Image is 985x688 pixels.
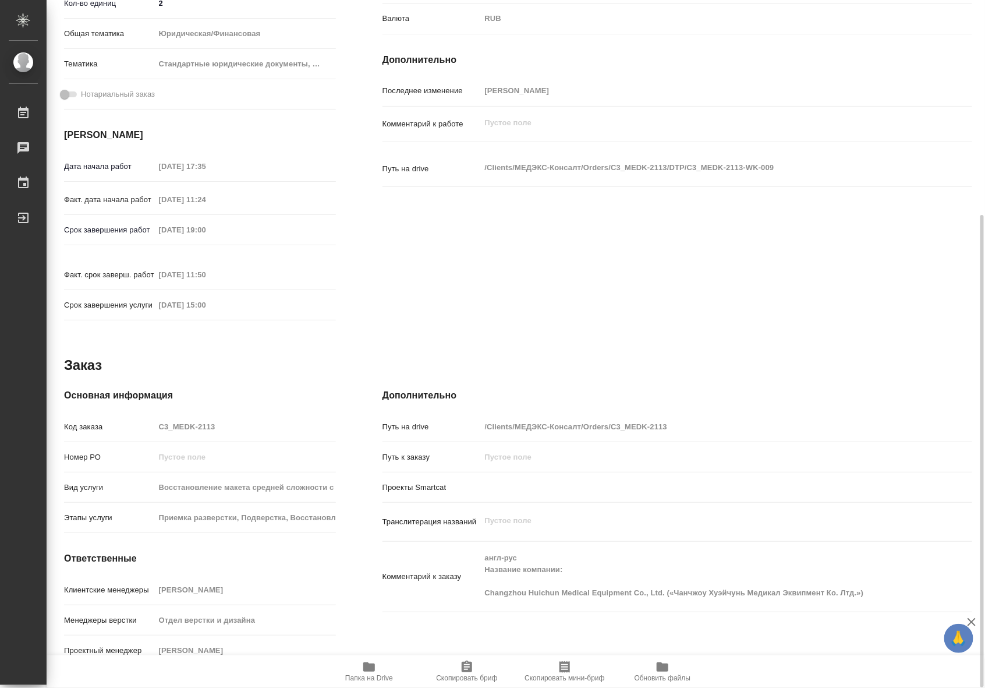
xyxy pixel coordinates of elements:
[481,449,923,465] input: Пустое поле
[382,53,972,67] h4: Дополнительно
[64,389,336,403] h4: Основная информация
[382,421,481,433] p: Путь на drive
[481,158,923,178] textarea: /Clients/МЕДЭКС-Консалт/Orders/C3_MEDK-2113/DTP/C3_MEDK-2113-WK-009
[155,642,336,659] input: Пустое поле
[635,674,691,682] span: Обновить файлы
[436,674,497,682] span: Скопировать бриф
[382,118,481,130] p: Комментарий к работе
[382,451,481,463] p: Путь к заказу
[516,655,614,688] button: Скопировать мини-бриф
[155,24,336,44] div: Юридическая/Финансовая
[345,674,393,682] span: Папка на Drive
[64,28,155,40] p: Общая тематика
[155,612,336,629] input: Пустое поле
[155,266,257,283] input: Пустое поле
[949,626,969,651] span: 🙏
[64,224,155,236] p: Срок завершения работ
[64,482,155,493] p: Вид услуги
[155,449,336,465] input: Пустое поле
[481,548,923,603] textarea: англ-рус Название компании: Changzhou Huichun Medical Equipment Co., Ltd. («Чанчжоу Хуэйчунь Меди...
[382,85,481,97] p: Последнее изменение
[155,158,257,175] input: Пустое поле
[64,451,155,463] p: Номер РО
[418,655,516,688] button: Скопировать бриф
[155,54,336,74] div: Стандартные юридические документы, договоры, уставы
[64,58,155,70] p: Тематика
[944,624,973,653] button: 🙏
[155,297,257,313] input: Пустое поле
[64,512,155,524] p: Этапы услуги
[64,128,336,142] h4: [PERSON_NAME]
[64,645,155,657] p: Проектный менеджер
[155,581,336,598] input: Пустое поле
[64,615,155,626] p: Менеджеры верстки
[382,163,481,175] p: Путь на drive
[614,655,711,688] button: Обновить файлы
[155,418,336,435] input: Пустое поле
[155,479,336,496] input: Пустое поле
[382,482,481,493] p: Проекты Smartcat
[382,389,972,403] h4: Дополнительно
[525,674,604,682] span: Скопировать мини-бриф
[382,571,481,583] p: Комментарий к заказу
[481,82,923,99] input: Пустое поле
[481,9,923,29] div: RUB
[64,356,102,375] h2: Заказ
[64,161,155,172] p: Дата начала работ
[64,269,155,281] p: Факт. срок заверш. работ
[64,299,155,311] p: Срок завершения услуги
[64,421,155,433] p: Код заказа
[382,13,481,24] p: Валюта
[481,418,923,435] input: Пустое поле
[81,89,155,100] span: Нотариальный заказ
[155,509,336,526] input: Пустое поле
[155,221,257,238] input: Пустое поле
[155,191,257,208] input: Пустое поле
[64,552,336,566] h4: Ответственные
[64,584,155,596] p: Клиентские менеджеры
[382,516,481,528] p: Транслитерация названий
[320,655,418,688] button: Папка на Drive
[64,194,155,206] p: Факт. дата начала работ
